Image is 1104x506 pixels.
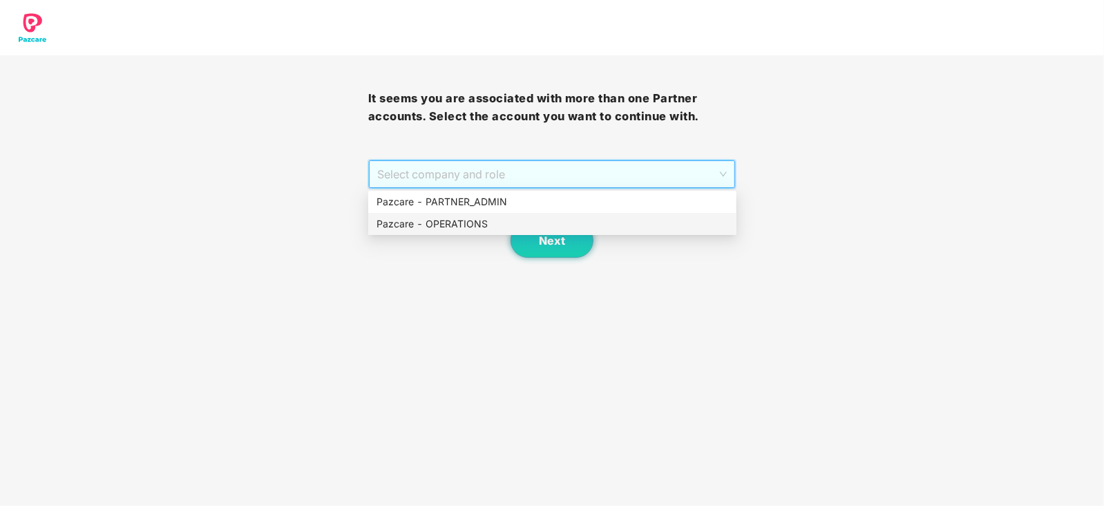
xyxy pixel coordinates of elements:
button: Next [511,223,593,258]
span: Select company and role [377,161,727,187]
h3: It seems you are associated with more than one Partner accounts. Select the account you want to c... [368,90,736,125]
div: Pazcare - PARTNER_ADMIN [368,191,736,213]
div: Pazcare - OPERATIONS [368,213,736,235]
div: Pazcare - OPERATIONS [377,216,728,232]
span: Next [539,234,565,247]
div: Pazcare - PARTNER_ADMIN [377,194,728,209]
